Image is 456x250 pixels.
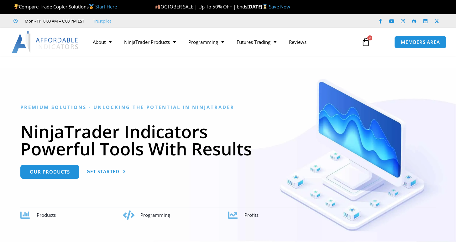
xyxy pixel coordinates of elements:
img: LogoAI | Affordable Indicators – NinjaTrader [12,31,79,53]
span: OCTOBER SALE | Up To 50% OFF | Ends [155,3,247,10]
span: 0 [367,35,372,40]
span: Mon - Fri: 8:00 AM – 6:00 PM EST [23,17,84,25]
span: Products [37,212,56,218]
a: NinjaTrader Products [118,35,182,49]
h1: NinjaTrader Indicators Powerful Tools With Results [20,123,436,157]
a: Get Started [86,165,126,179]
span: Profits [244,212,259,218]
a: Start Here [95,3,117,10]
a: Futures Trading [230,35,283,49]
nav: Menu [86,35,356,49]
a: Save Now [269,3,290,10]
a: MEMBERS AREA [394,36,447,49]
img: 🏆 [14,4,18,9]
h6: Premium Solutions - Unlocking the Potential in NinjaTrader [20,104,436,110]
span: Programming [140,212,170,218]
span: Get Started [86,169,119,174]
a: Our Products [20,165,79,179]
img: 🥇 [89,4,94,9]
a: Programming [182,35,230,49]
span: Compare Trade Copier Solutions [13,3,117,10]
span: MEMBERS AREA [401,40,440,44]
a: Trustpilot [93,17,111,25]
img: ⌛ [263,4,267,9]
a: 0 [352,33,380,51]
a: About [86,35,118,49]
img: 🍂 [155,4,160,9]
a: Reviews [283,35,313,49]
strong: [DATE] [247,3,269,10]
span: Our Products [30,169,70,174]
